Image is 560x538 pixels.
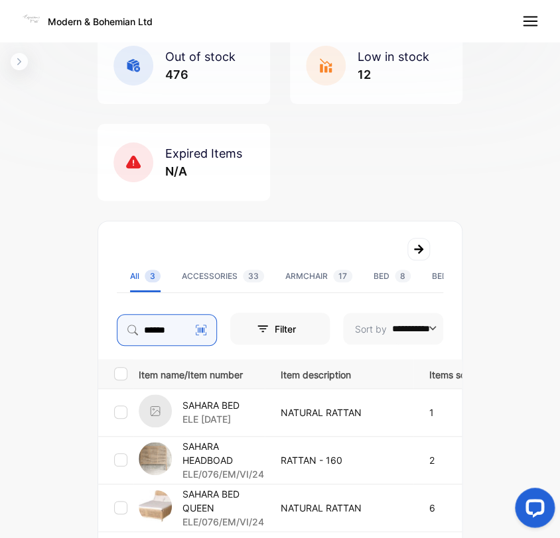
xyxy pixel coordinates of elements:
[429,501,474,515] p: 6
[281,365,402,382] p: Item description
[139,394,172,427] img: item
[358,50,429,64] span: Low in stock
[355,322,387,336] p: Sort by
[165,50,236,64] span: Out of stock
[358,66,429,83] p: 12
[48,15,153,28] p: Modern & Bohemian Ltd
[281,501,402,515] p: NATURAL RATTAN
[374,270,411,282] div: BED
[182,398,240,412] p: SAHARA BED
[432,270,502,282] div: BEDRUNNER
[165,146,242,160] span: Expired Items
[504,482,560,538] iframe: LiveChat chat widget
[139,490,172,523] img: item
[182,487,264,515] p: SAHARA BED QUEEN
[182,439,264,467] p: SAHARA HEADBOAD
[429,453,474,467] p: 2
[243,270,264,282] span: 33
[182,515,264,529] p: ELE/076/EM/VI/24
[139,365,264,382] p: Item name/Item number
[21,9,41,29] img: Logo
[343,313,443,345] button: Sort by
[165,66,236,83] p: 476
[130,270,161,282] div: All
[333,270,352,282] span: 17
[395,270,411,282] span: 8
[429,365,474,382] p: Items sold
[429,405,474,419] p: 1
[145,270,161,282] span: 3
[182,467,264,481] p: ELE/076/EM/VI/24
[281,405,402,419] p: NATURAL RATTAN
[281,453,402,467] p: RATTAN - 160
[182,270,264,282] div: ACCESSORIES
[285,270,352,282] div: ARMCHAIR
[165,162,242,180] p: N/A
[139,442,172,475] img: item
[182,412,240,426] p: ELE [DATE]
